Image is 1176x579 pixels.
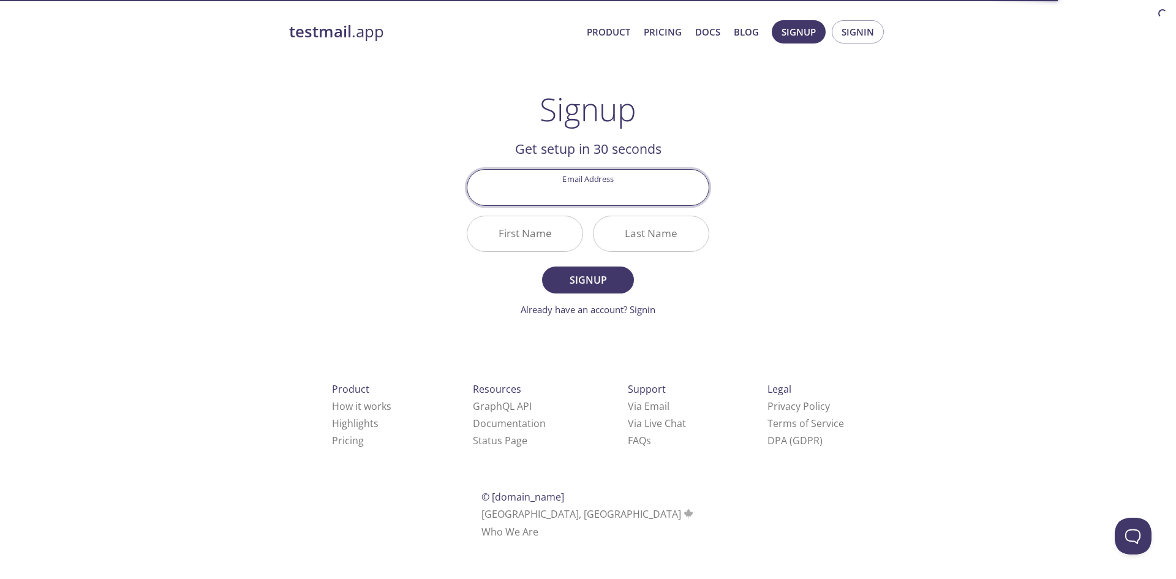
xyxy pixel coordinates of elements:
h2: Get setup in 30 seconds [467,138,709,159]
span: © [DOMAIN_NAME] [481,490,564,504]
a: Highlights [332,417,379,430]
span: Signup [556,271,620,289]
a: Product [587,24,630,40]
span: Resources [473,382,521,396]
strong: testmail [289,21,352,42]
iframe: Help Scout Beacon - Open [1115,518,1151,554]
span: Product [332,382,369,396]
a: Status Page [473,434,527,447]
a: Pricing [644,24,682,40]
a: Documentation [473,417,546,430]
a: Via Email [628,399,669,413]
h1: Signup [540,91,636,127]
span: Support [628,382,666,396]
button: Signup [772,20,826,44]
a: GraphQL API [473,399,532,413]
a: Blog [734,24,759,40]
span: Signup [782,24,816,40]
a: How it works [332,399,391,413]
a: Terms of Service [767,417,844,430]
a: Docs [695,24,720,40]
a: FAQ [628,434,651,447]
a: Via Live Chat [628,417,686,430]
a: Pricing [332,434,364,447]
a: Privacy Policy [767,399,830,413]
span: [GEOGRAPHIC_DATA], [GEOGRAPHIC_DATA] [481,507,695,521]
span: Signin [842,24,874,40]
a: DPA (GDPR) [767,434,823,447]
button: Signup [542,267,634,293]
span: Legal [767,382,791,396]
a: Who We Are [481,525,538,539]
span: s [646,434,651,447]
button: Signin [832,20,884,44]
a: testmail.app [289,21,577,42]
a: Already have an account? Signin [521,303,655,316]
